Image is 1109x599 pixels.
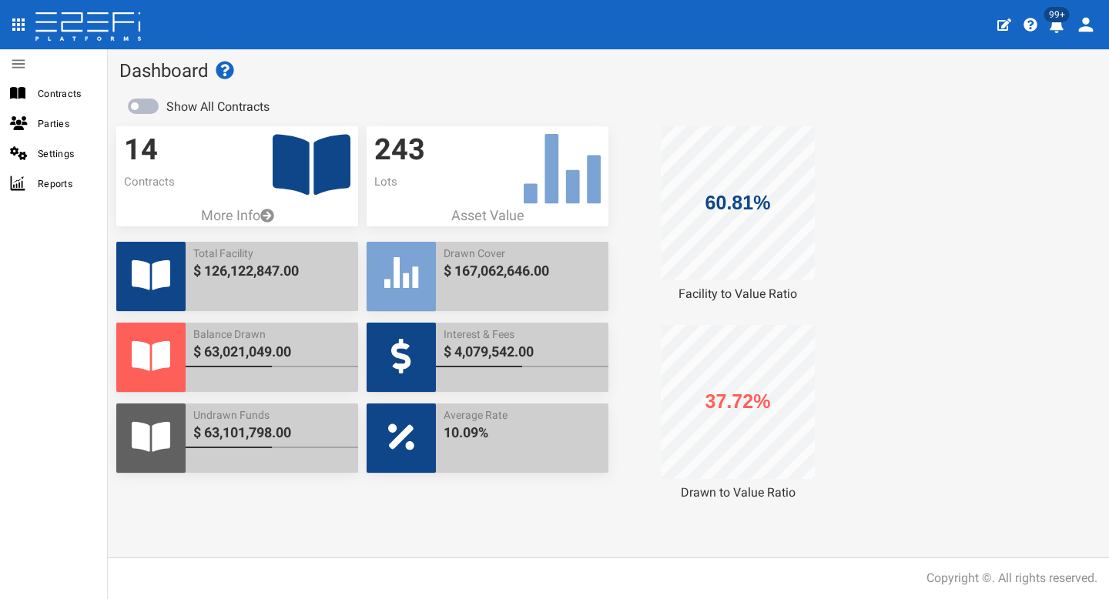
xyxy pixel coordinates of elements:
span: Settings [38,145,95,162]
div: Copyright ©. All rights reserved. [926,570,1097,587]
span: Drawn Cover [444,246,601,261]
span: $ 4,079,542.00 [444,342,601,362]
span: $ 63,021,049.00 [193,342,350,362]
span: $ 63,101,798.00 [193,423,350,443]
a: More Info [116,206,358,226]
span: $ 126,122,847.00 [193,261,350,281]
span: Reports [38,175,95,192]
span: Total Facility [193,246,350,261]
span: Undrawn Funds [193,407,350,423]
h3: 243 [374,134,601,166]
p: Lots [374,174,601,190]
h1: Dashboard [119,61,1097,81]
p: Contracts [124,174,350,190]
p: Asset Value [367,206,608,226]
div: Drawn to Value Ratio [617,484,859,502]
span: Contracts [38,85,95,102]
span: 10.09% [444,423,601,443]
label: Show All Contracts [166,99,270,116]
span: Balance Drawn [193,326,350,342]
h3: 14 [124,134,350,166]
span: $ 167,062,646.00 [444,261,601,281]
span: Average Rate [444,407,601,423]
span: Interest & Fees [444,326,601,342]
div: Facility to Value Ratio [617,286,859,303]
span: Parties [38,115,95,132]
